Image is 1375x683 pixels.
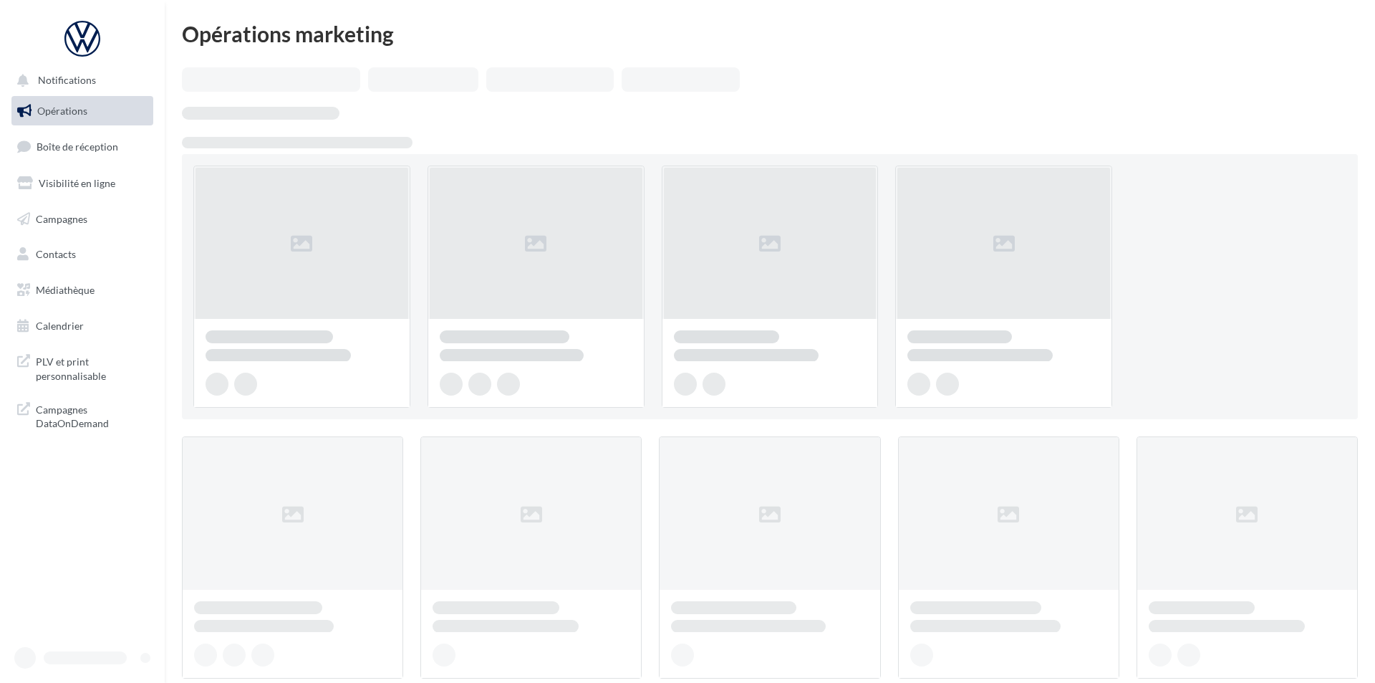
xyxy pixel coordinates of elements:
[36,248,76,260] span: Contacts
[9,204,156,234] a: Campagnes
[36,352,148,383] span: PLV et print personnalisable
[9,311,156,341] a: Calendrier
[37,105,87,117] span: Opérations
[9,96,156,126] a: Opérations
[9,131,156,162] a: Boîte de réception
[9,394,156,436] a: Campagnes DataOnDemand
[9,346,156,388] a: PLV et print personnalisable
[39,177,115,189] span: Visibilité en ligne
[36,212,87,224] span: Campagnes
[9,275,156,305] a: Médiathèque
[38,75,96,87] span: Notifications
[37,140,118,153] span: Boîte de réception
[36,320,84,332] span: Calendrier
[36,400,148,431] span: Campagnes DataOnDemand
[9,168,156,199] a: Visibilité en ligne
[36,284,95,296] span: Médiathèque
[9,239,156,269] a: Contacts
[182,23,1358,44] div: Opérations marketing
